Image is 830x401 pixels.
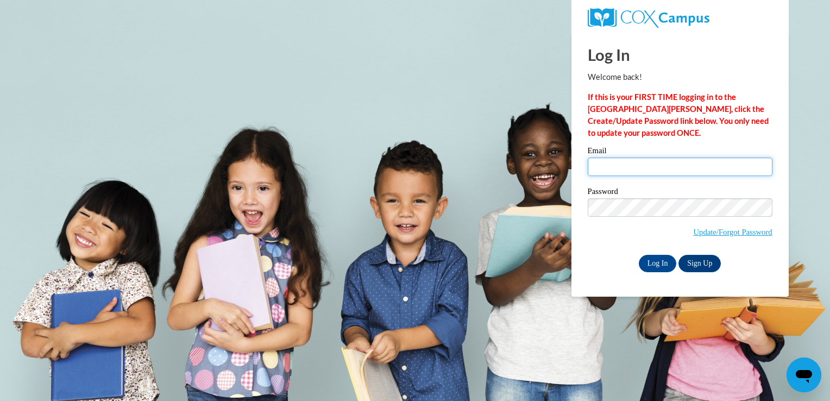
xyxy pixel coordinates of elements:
[588,92,769,137] strong: If this is your FIRST TIME logging in to the [GEOGRAPHIC_DATA][PERSON_NAME], click the Create/Upd...
[588,8,709,28] img: COX Campus
[639,255,677,272] input: Log In
[694,228,772,236] a: Update/Forgot Password
[588,187,772,198] label: Password
[588,43,772,66] h1: Log In
[588,71,772,83] p: Welcome back!
[588,8,772,28] a: COX Campus
[787,358,821,392] iframe: Button to launch messaging window
[678,255,721,272] a: Sign Up
[588,147,772,158] label: Email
